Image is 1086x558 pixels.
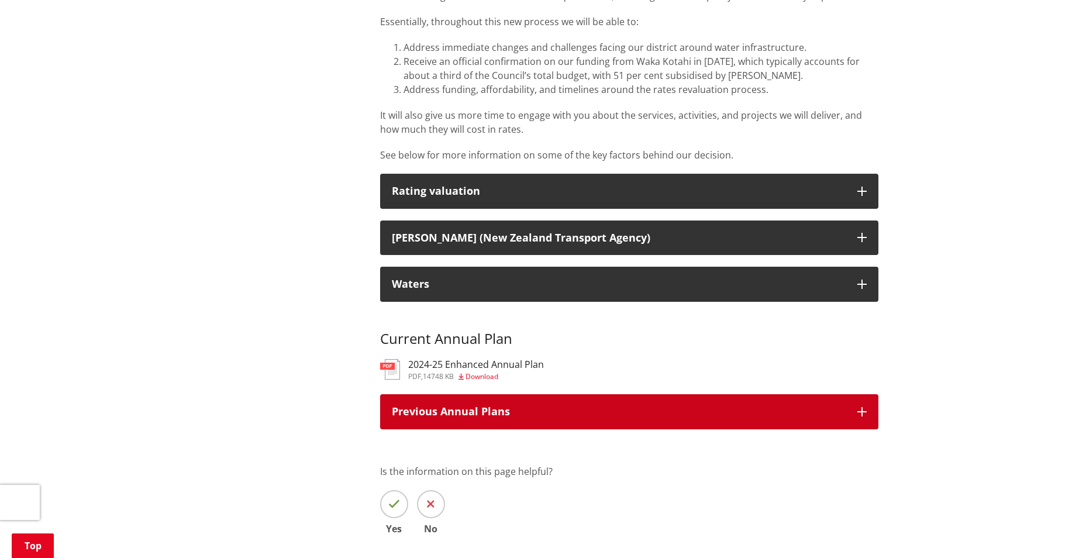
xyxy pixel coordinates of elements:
[417,524,445,533] span: No
[380,524,408,533] span: Yes
[12,533,54,558] a: Top
[408,373,544,380] div: ,
[380,267,878,302] button: Waters
[392,406,846,418] div: Previous Annual Plans
[380,394,878,429] button: Previous Annual Plans
[380,464,878,478] p: Is the information on this page helpful?
[408,371,421,381] span: pdf
[404,40,878,54] li: Address immediate changes and challenges facing our district around water infrastructure.
[392,185,846,197] h3: Rating valuation
[380,221,878,256] button: [PERSON_NAME] (New Zealand Transport Agency)
[392,278,846,290] h3: Waters
[404,82,878,97] li: Address funding, affordability, and timelines around the rates revaluation process.
[1032,509,1074,551] iframe: Messenger Launcher
[380,174,878,209] button: Rating valuation
[380,148,878,162] p: See below for more information on some of the key factors behind our decision.
[380,108,878,136] p: It will also give us more time to engage with you about the services, activities, and projects we...
[392,232,846,244] h3: [PERSON_NAME] (New Zealand Transport Agency)
[408,359,544,370] h3: 2024-25 Enhanced Annual Plan
[380,15,878,29] p: Essentially, throughout this new process we will be able to:
[466,371,498,381] span: Download
[380,314,878,347] h3: Current Annual Plan
[380,359,400,380] img: document-pdf.svg
[380,359,544,380] a: 2024-25 Enhanced Annual Plan pdf,14748 KB Download
[404,54,878,82] li: Receive an official confirmation on our funding from Waka Kotahi in [DATE], which typically accou...
[423,371,454,381] span: 14748 KB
